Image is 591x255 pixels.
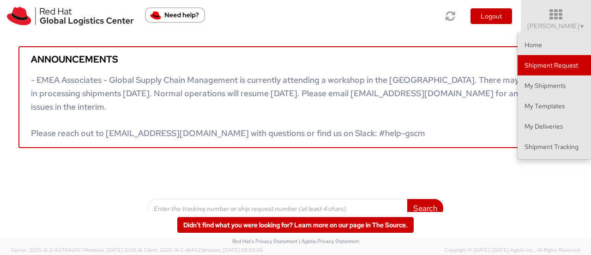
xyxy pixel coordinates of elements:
a: Announcements - EMEA Associates - Global Supply Chain Management is currently attending a worksho... [18,46,573,148]
span: Client: 2025.14.0-db4321d [144,247,263,253]
h5: Announcements [31,54,560,64]
img: rh-logistics-00dfa346123c4ec078e1.svg [7,7,133,25]
span: - EMEA Associates - Global Supply Chain Management is currently attending a workshop in the [GEOG... [31,75,559,138]
a: My Deliveries [518,116,591,137]
a: My Templates [518,96,591,116]
span: master, [DATE] 09:59:06 [205,247,263,253]
a: Red Hat's Privacy Statement [232,238,297,244]
span: [PERSON_NAME] [527,22,585,30]
input: Enter the tracking number or ship request number (at least 4 chars) [148,199,408,218]
a: Didn't find what you were looking for? Learn more on our page in The Source. [177,217,414,233]
button: Search [407,199,443,218]
button: Logout [470,8,512,24]
a: Shipment Tracking [518,137,591,157]
button: Need help? [145,7,205,23]
span: Copyright © [DATE]-[DATE] Agistix Inc., All Rights Reserved [445,247,580,254]
span: Server: 2025.16.0-82789e55714 [11,247,143,253]
span: master, [DATE] 10:56:16 [88,247,143,253]
a: | Agistix Privacy Statement [299,238,359,244]
span: ▼ [579,23,585,30]
a: Shipment Request [518,55,591,75]
a: My Shipments [518,75,591,96]
a: Home [518,35,591,55]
